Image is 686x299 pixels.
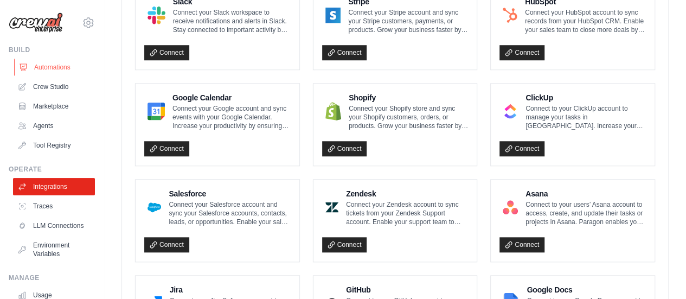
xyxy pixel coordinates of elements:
[148,196,161,218] img: Salesforce Logo
[13,198,95,215] a: Traces
[499,237,544,252] a: Connect
[144,237,189,252] a: Connect
[13,98,95,115] a: Marketplace
[322,237,367,252] a: Connect
[525,200,646,226] p: Connect to your users’ Asana account to access, create, and update their tasks or projects in Asa...
[322,45,367,60] a: Connect
[348,8,468,34] p: Connect your Stripe account and sync your Stripe customers, payments, or products. Grow your busi...
[13,137,95,154] a: Tool Registry
[499,45,544,60] a: Connect
[144,141,189,156] a: Connect
[503,4,517,26] img: HubSpot Logo
[148,100,165,122] img: Google Calendar Logo
[13,178,95,195] a: Integrations
[13,217,95,234] a: LLM Connections
[346,284,468,295] h4: GitHub
[322,141,367,156] a: Connect
[13,237,95,263] a: Environment Variables
[172,104,291,130] p: Connect your Google account and sync events with your Google Calendar. Increase your productivity...
[525,8,646,34] p: Connect your HubSpot account to sync records from your HubSpot CRM. Enable your sales team to clo...
[525,92,646,103] h4: ClickUp
[9,165,95,174] div: Operate
[503,196,518,218] img: Asana Logo
[325,100,341,122] img: Shopify Logo
[346,188,468,199] h4: Zendesk
[170,284,291,295] h4: Jira
[169,188,290,199] h4: Salesforce
[9,12,63,33] img: Logo
[503,100,518,122] img: ClickUp Logo
[13,78,95,96] a: Crew Studio
[148,4,165,26] img: Slack Logo
[13,117,95,135] a: Agents
[14,59,96,76] a: Automations
[499,141,544,156] a: Connect
[527,284,646,295] h4: Google Docs
[9,273,95,282] div: Manage
[349,104,468,130] p: Connect your Shopify store and sync your Shopify customers, orders, or products. Grow your busine...
[525,104,646,130] p: Connect to your ClickUp account to manage your tasks in [GEOGRAPHIC_DATA]. Increase your team’s p...
[349,92,468,103] h4: Shopify
[172,92,291,103] h4: Google Calendar
[173,8,291,34] p: Connect your Slack workspace to receive notifications and alerts in Slack. Stay connected to impo...
[144,45,189,60] a: Connect
[169,200,290,226] p: Connect your Salesforce account and sync your Salesforce accounts, contacts, leads, or opportunit...
[346,200,468,226] p: Connect your Zendesk account to sync tickets from your Zendesk Support account. Enable your suppo...
[325,196,338,218] img: Zendesk Logo
[325,4,341,26] img: Stripe Logo
[525,188,646,199] h4: Asana
[9,46,95,54] div: Build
